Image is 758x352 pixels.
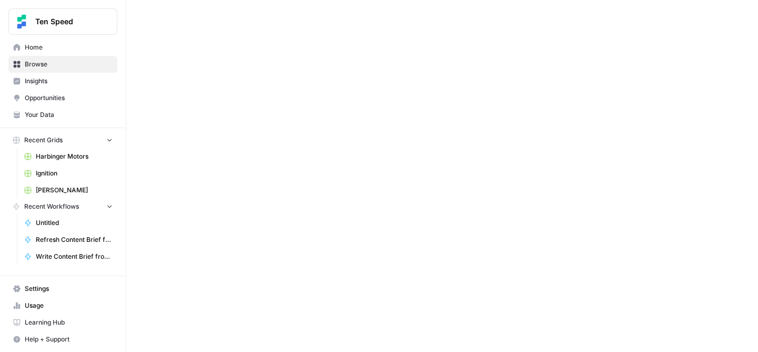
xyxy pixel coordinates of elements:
[25,301,113,310] span: Usage
[8,314,117,331] a: Learning Hub
[8,199,117,214] button: Recent Workflows
[8,73,117,90] a: Insights
[8,280,117,297] a: Settings
[8,132,117,148] button: Recent Grids
[19,148,117,165] a: Harbinger Motors
[19,165,117,182] a: Ignition
[8,39,117,56] a: Home
[36,252,113,261] span: Write Content Brief from Keyword [DEV]
[36,169,113,178] span: Ignition
[19,214,117,231] a: Untitled
[25,110,113,120] span: Your Data
[35,16,99,27] span: Ten Speed
[25,43,113,52] span: Home
[8,106,117,123] a: Your Data
[36,185,113,195] span: [PERSON_NAME]
[19,248,117,265] a: Write Content Brief from Keyword [DEV]
[24,135,63,145] span: Recent Grids
[25,76,113,86] span: Insights
[24,202,79,211] span: Recent Workflows
[8,90,117,106] a: Opportunities
[25,335,113,344] span: Help + Support
[25,60,113,69] span: Browse
[8,56,117,73] a: Browse
[8,8,117,35] button: Workspace: Ten Speed
[12,12,31,31] img: Ten Speed Logo
[8,297,117,314] a: Usage
[25,318,113,327] span: Learning Hub
[25,93,113,103] span: Opportunities
[36,152,113,161] span: Harbinger Motors
[19,231,117,248] a: Refresh Content Brief from Keyword [DEV]
[19,182,117,199] a: [PERSON_NAME]
[36,235,113,245] span: Refresh Content Brief from Keyword [DEV]
[36,218,113,228] span: Untitled
[25,284,113,294] span: Settings
[8,331,117,348] button: Help + Support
